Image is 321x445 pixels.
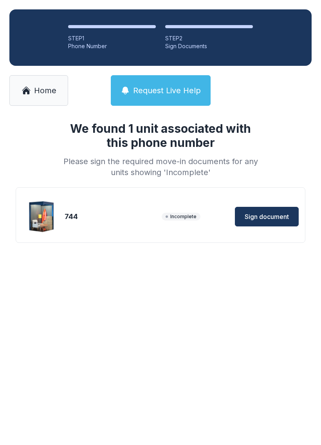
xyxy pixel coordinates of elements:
div: Phone Number [68,42,156,50]
div: STEP 2 [165,34,253,42]
div: 744 [65,211,159,222]
div: Sign Documents [165,42,253,50]
span: Home [34,85,56,96]
span: Incomplete [162,213,200,221]
h1: We found 1 unit associated with this phone number [60,121,261,150]
span: Request Live Help [133,85,201,96]
div: STEP 1 [68,34,156,42]
div: Please sign the required move-in documents for any units showing 'Incomplete' [60,156,261,178]
span: Sign document [245,212,289,221]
